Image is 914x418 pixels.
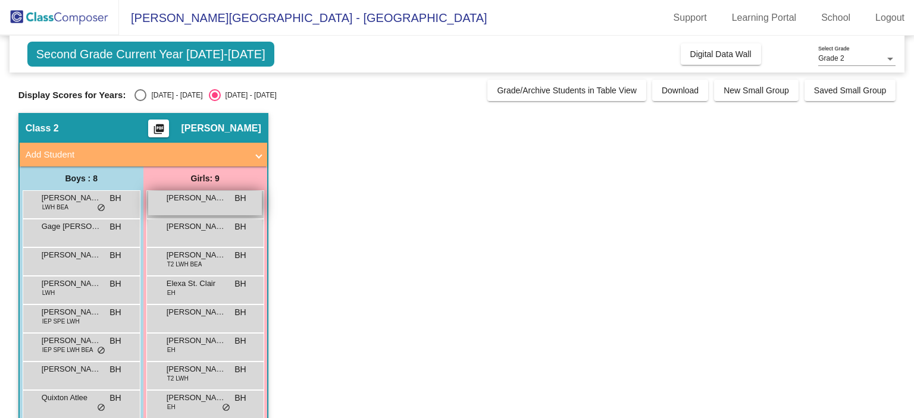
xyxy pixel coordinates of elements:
[109,392,121,404] span: BH
[18,90,126,100] span: Display Scores for Years:
[167,345,176,354] span: EH
[690,49,752,59] span: Digital Data Wall
[42,345,93,354] span: IEP SPE LWH BEA
[42,392,101,404] span: Quixton Atlee
[109,278,121,290] span: BH
[42,278,101,290] span: [PERSON_NAME]
[143,166,267,190] div: Girls: 9
[134,89,276,101] mat-radio-group: Select an option
[148,120,169,137] button: Print Students Details
[234,335,246,347] span: BH
[97,403,105,413] span: do_not_disturb_alt
[167,260,202,269] span: T2 LWH BEA
[42,221,101,232] span: Gage [PERSON_NAME]
[221,90,277,100] div: [DATE] - [DATE]
[42,363,101,375] span: [PERSON_NAME]
[234,192,246,205] span: BH
[26,148,247,162] mat-panel-title: Add Student
[814,86,886,95] span: Saved Small Group
[167,288,176,297] span: EH
[27,42,274,67] span: Second Grade Current Year [DATE]-[DATE]
[109,335,121,347] span: BH
[42,249,101,261] span: [PERSON_NAME]
[222,403,230,413] span: do_not_disturb_alt
[152,123,166,140] mat-icon: picture_as_pdf
[487,80,646,101] button: Grade/Archive Students in Table View
[652,80,708,101] button: Download
[20,166,143,190] div: Boys : 8
[42,306,101,318] span: [PERSON_NAME]
[812,8,860,27] a: School
[681,43,761,65] button: Digital Data Wall
[167,278,226,290] span: Elexa St. Clair
[146,90,202,100] div: [DATE] - [DATE]
[724,86,789,95] span: New Small Group
[866,8,914,27] a: Logout
[167,335,226,347] span: [PERSON_NAME]
[234,392,246,404] span: BH
[234,249,246,262] span: BH
[42,335,101,347] span: [PERSON_NAME]
[234,363,246,376] span: BH
[97,346,105,356] span: do_not_disturb_alt
[167,221,226,232] span: [PERSON_NAME]
[167,306,226,318] span: [PERSON_NAME]
[26,122,59,134] span: Class 2
[42,203,68,212] span: LWH BEA
[167,192,226,204] span: [PERSON_NAME]
[42,317,80,326] span: IEP SPE LWH
[805,80,896,101] button: Saved Small Group
[234,221,246,233] span: BH
[97,203,105,213] span: do_not_disturb_alt
[119,8,487,27] span: [PERSON_NAME][GEOGRAPHIC_DATA] - [GEOGRAPHIC_DATA]
[109,306,121,319] span: BH
[714,80,799,101] button: New Small Group
[42,288,55,297] span: LWH
[818,54,844,62] span: Grade 2
[20,143,267,166] mat-expansion-panel-header: Add Student
[662,86,699,95] span: Download
[664,8,716,27] a: Support
[722,8,806,27] a: Learning Portal
[167,403,176,411] span: EH
[497,86,637,95] span: Grade/Archive Students in Table View
[181,122,261,134] span: [PERSON_NAME]
[167,392,226,404] span: [PERSON_NAME]
[234,278,246,290] span: BH
[42,192,101,204] span: [PERSON_NAME]
[109,192,121,205] span: BH
[109,221,121,233] span: BH
[167,374,189,383] span: T2 LWH
[109,249,121,262] span: BH
[234,306,246,319] span: BH
[167,363,226,375] span: [PERSON_NAME]
[167,249,226,261] span: [PERSON_NAME]
[109,363,121,376] span: BH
